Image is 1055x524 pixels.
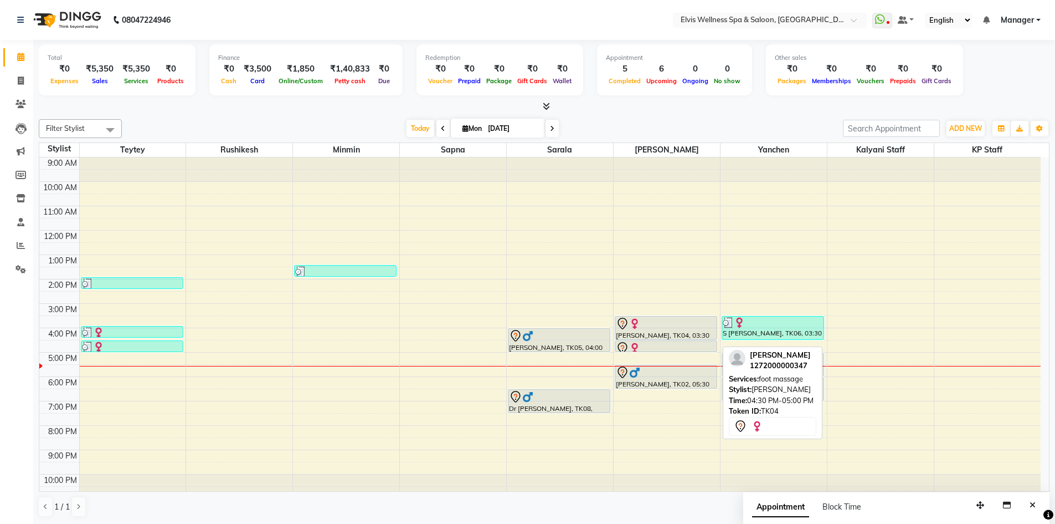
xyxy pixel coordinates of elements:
div: ₹0 [218,63,239,75]
span: Completed [606,77,644,85]
span: ADD NEW [949,124,982,133]
div: 11:00 AM [41,206,79,218]
button: Close [1025,497,1041,514]
span: Online/Custom [276,77,326,85]
div: [PERSON_NAME], TK02, 05:30 PM-06:30 PM, Massage - Swedish Massage (60 Min) [615,365,717,388]
span: Manager [1001,14,1034,26]
img: logo [28,4,104,35]
div: ₹0 [919,63,954,75]
span: Ongoing [680,77,711,85]
div: 9:00 PM [46,450,79,462]
span: Expenses [48,77,81,85]
span: Prepaids [887,77,919,85]
div: TK04 [729,406,816,417]
span: Products [155,77,187,85]
div: 7:00 PM [46,401,79,413]
div: 5:00 PM [46,353,79,364]
div: ₹0 [550,63,574,75]
span: Kalyani Staff [827,143,934,157]
div: [PERSON_NAME] [729,384,816,395]
span: Sapna [400,143,506,157]
div: ₹0 [425,63,455,75]
div: [PERSON_NAME], TK07, 03:55 PM-04:25 PM, Waxing - [GEOGRAPHIC_DATA] [81,327,183,337]
div: Finance [218,53,394,63]
span: Yanchen [721,143,827,157]
span: No show [711,77,743,85]
div: [PERSON_NAME], TK05, 04:00 PM-05:00 PM, Massage - Deeptisue Massage (60 Min) [508,329,610,352]
div: 04:30 PM-05:00 PM [729,395,816,406]
span: [PERSON_NAME] [750,350,811,359]
span: [PERSON_NAME] [614,143,720,157]
div: ₹0 [374,63,394,75]
div: 1272000000347 [750,360,811,372]
div: ₹0 [887,63,919,75]
div: [PERSON_NAME], TK04, 04:30 PM-05:00 PM, foot massage [615,341,717,352]
div: ₹0 [854,63,887,75]
span: Appointment [752,497,809,517]
div: 9:00 AM [45,157,79,169]
div: S [PERSON_NAME], TK06, 03:30 PM-04:30 PM, Facial- Cleanup Facial [722,317,824,339]
div: 0 [680,63,711,75]
div: 6:00 PM [46,377,79,389]
span: Filter Stylist [46,124,85,133]
span: Memberships [809,77,854,85]
div: naresh, TK03, 06:00 PM-07:00 PM, Massage - Swedish Massage (60 Min) [722,378,824,400]
div: ₹3,500 [239,63,276,75]
span: Petty cash [332,77,368,85]
span: Minmin [293,143,399,157]
span: Gift Cards [919,77,954,85]
span: Card [248,77,267,85]
img: profile [729,350,745,367]
span: Upcoming [644,77,680,85]
span: foot massage [759,374,803,383]
button: ADD NEW [946,121,985,136]
div: 8:00 PM [46,426,79,437]
div: [PERSON_NAME], TK01, 01:25 PM-01:55 PM, Head massage [295,266,396,276]
input: 2025-09-01 [485,120,540,137]
div: Total [48,53,187,63]
span: Services: [729,374,759,383]
div: [PERSON_NAME], TK01, 01:55 PM-02:25 PM, L’Oréal / Kérastase Wash - Hair Wash & BlastDry [81,278,183,288]
span: Block Time [822,502,861,512]
div: 12:00 PM [42,231,79,242]
div: ₹1,850 [276,63,326,75]
div: ₹5,350 [81,63,118,75]
span: Cash [218,77,239,85]
span: Sarala [507,143,613,157]
div: ₹5,350 [118,63,155,75]
span: Due [375,77,393,85]
span: Wallet [550,77,574,85]
div: Redemption [425,53,574,63]
div: 6 [644,63,680,75]
span: Vouchers [854,77,887,85]
span: KP Staff [934,143,1041,157]
div: ₹0 [775,63,809,75]
div: ₹0 [455,63,483,75]
div: [PERSON_NAME], TK04, 03:30 PM-04:30 PM, Massage - Deeptisue Massage (60 Min) [615,317,717,339]
span: Teytey [80,143,186,157]
div: ₹0 [483,63,514,75]
div: 1:00 PM [46,255,79,267]
div: 10:00 AM [41,182,79,194]
div: Dr [PERSON_NAME], TK08, 06:30 PM-07:30 PM, Massage - Swedish Massage (60 Min) [508,390,610,413]
div: 5 [606,63,644,75]
span: 1 / 1 [54,501,70,513]
span: Package [483,77,514,85]
div: 3:00 PM [46,304,79,316]
span: Packages [775,77,809,85]
div: 4:00 PM [46,328,79,340]
div: Other sales [775,53,954,63]
div: ₹0 [48,63,81,75]
div: 10:00 PM [42,475,79,486]
span: Stylist: [729,385,752,394]
input: Search Appointment [843,120,940,137]
div: Stylist [39,143,79,155]
span: Mon [460,124,485,133]
span: Voucher [425,77,455,85]
div: ₹0 [809,63,854,75]
span: Prepaid [455,77,483,85]
div: ₹0 [514,63,550,75]
span: Gift Cards [514,77,550,85]
div: ₹1,40,833 [326,63,374,75]
b: 08047224946 [122,4,171,35]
